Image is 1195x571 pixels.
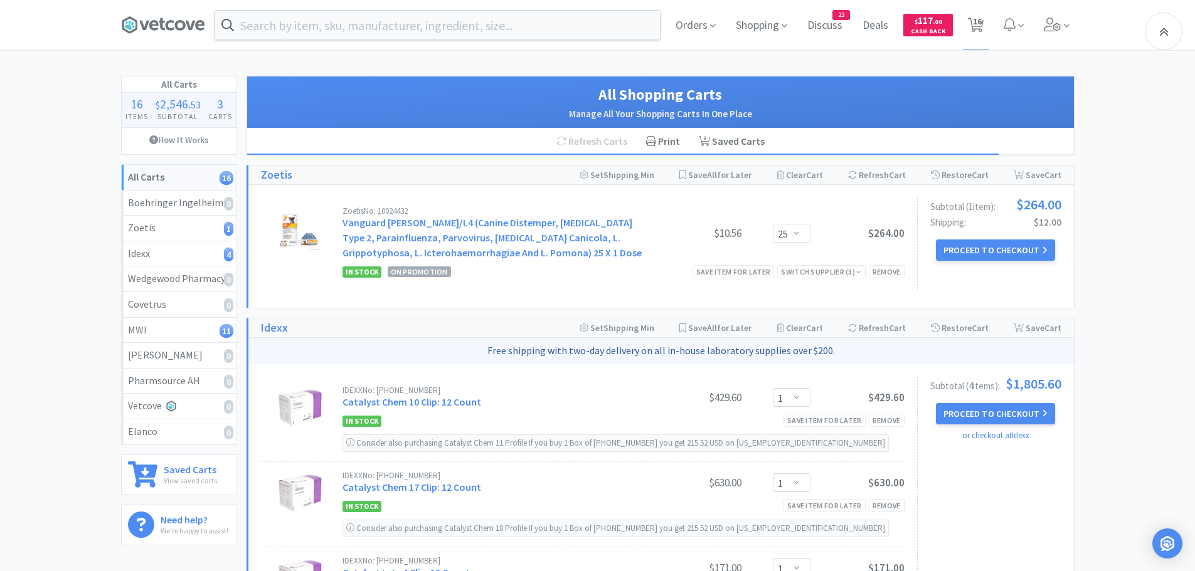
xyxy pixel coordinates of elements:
[128,220,230,236] div: Zoetis
[777,165,823,184] div: Clear
[122,318,236,343] a: MWI11
[707,169,717,181] span: All
[224,298,233,312] i: 0
[220,324,233,338] i: 11
[930,377,1061,390] div: Subtotal ( 4 item s ):
[693,265,775,278] div: Save item for later
[972,322,989,333] span: Cart
[802,20,847,31] a: Discuss23
[191,98,201,111] span: 53
[220,171,233,185] i: 16
[343,386,647,394] div: IDEXX No: [PHONE_NUMBER]
[848,165,906,184] div: Refresh
[1152,528,1182,558] div: Open Intercom Messenger
[261,166,292,184] a: Zoetis
[253,343,1069,359] p: Free shipping with two-day delivery on all in-house laboratory supplies over $200.
[224,349,233,363] i: 0
[637,128,689,155] div: Print
[868,226,905,240] span: $264.00
[781,266,861,278] div: Switch Supplier ( 3 )
[343,434,889,452] div: Consider also purchasing Catalyst Chem 11 Profile If you buy 1 Box of [PHONE_NUMBER] you get 215....
[343,416,381,427] span: In Stock
[869,414,905,427] div: Remove
[931,318,989,337] div: Restore
[972,169,989,181] span: Cart
[1006,377,1061,390] span: $1,805.60
[164,474,217,486] p: View saved carts
[215,11,660,39] input: Search by item, sku, manufacturer, ingredient, size...
[122,343,236,369] a: [PERSON_NAME]0
[161,525,228,537] p: We're happy to assist!
[936,239,1055,261] button: Proceed to Checkout
[806,322,823,333] span: Cart
[806,169,823,181] span: Cart
[128,322,230,338] div: MWI
[889,169,906,181] span: Cart
[777,318,823,337] div: Clear
[933,18,942,26] span: . 00
[1034,216,1061,228] span: $12.00
[152,98,204,110] div: .
[128,246,230,262] div: Idexx
[343,501,381,512] span: In Stock
[128,424,230,440] div: Elanco
[128,347,230,364] div: [PERSON_NAME]
[128,398,230,414] div: Vetcove
[224,248,233,261] i: 4
[278,207,322,251] img: 242976692c4341f6aedac764817cc72f_454595.png
[869,265,905,278] div: Remove
[911,28,945,36] span: Cash Back
[868,476,905,490] span: $630.00
[869,499,905,512] div: Remove
[122,266,236,292] a: Wedgewood Pharmacy0
[343,216,642,259] a: Vanguard [PERSON_NAME]/L4 (Canine Distemper, [MEDICAL_DATA] Type 2, Parainfluenza, Parvovirus, [M...
[204,110,236,122] h4: Carts
[122,369,236,394] a: Pharmsource AH0
[580,165,654,184] div: Shipping Min
[122,165,236,191] a: All Carts16
[931,165,989,184] div: Restore
[224,222,233,236] i: 1
[936,403,1055,424] button: Proceed to Checkout
[689,128,774,155] a: Saved Carts
[647,390,741,405] div: $429.60
[122,419,236,444] a: Elanco0
[130,96,143,112] span: 16
[122,191,236,216] a: Boehringer Ingelheim0
[161,511,228,525] h6: Need help?
[688,322,752,333] span: Save for Later
[224,426,233,439] i: 0
[122,216,236,241] a: Zoetis1
[122,241,236,267] a: Idexx4
[278,471,322,515] img: 2cadb1eb9dcc4f32aa0f6c8be2f12cf0_174985.png
[547,128,637,155] div: Refresh Carts
[343,481,481,493] a: Catalyst Chem 17 Clip: 12 Count
[156,98,160,111] span: $
[224,400,233,414] i: 0
[122,394,236,419] a: Vetcove0
[590,322,603,333] span: Set
[962,430,1029,441] a: or checkout at Idexx
[388,266,451,277] span: On Promotion
[903,8,953,42] a: $117.00Cash Back
[1044,169,1061,181] span: Cart
[930,197,1061,211] div: Subtotal ( 1 item ):
[128,296,230,313] div: Covetrus
[260,83,1061,107] h1: All Shopping Carts
[224,273,233,286] i: 0
[783,414,866,427] div: Save item for later
[260,107,1061,122] h2: Manage All Your Shopping Carts In One Place
[122,110,152,122] h4: Items
[343,396,481,408] a: Catalyst Chem 10 Clip: 12 Count
[783,499,866,512] div: Save item for later
[122,128,236,152] a: How It Works
[848,318,906,337] div: Refresh
[833,11,849,19] span: 23
[224,197,233,211] i: 0
[128,170,164,183] strong: All Carts
[343,207,647,215] div: Zoetis No: 10024432
[217,96,223,112] span: 3
[868,390,905,404] span: $429.60
[1014,318,1061,337] div: Save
